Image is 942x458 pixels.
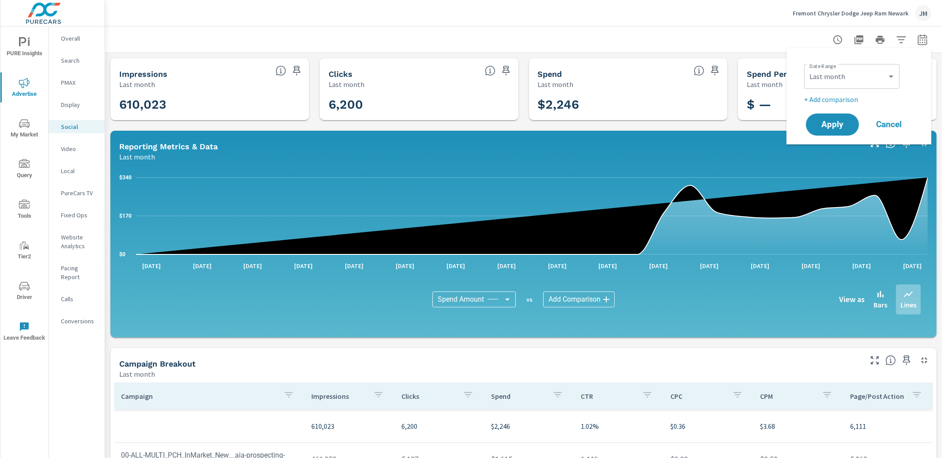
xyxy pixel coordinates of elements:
[61,264,98,281] p: Pacing Report
[288,261,319,270] p: [DATE]
[61,144,98,153] p: Video
[0,26,48,352] div: nav menu
[760,421,836,432] p: $3.68
[49,314,105,328] div: Conversions
[401,421,477,432] p: 6,200
[485,65,496,76] span: The number of times an ad was clicked by a consumer.
[850,421,926,432] p: 6,111
[61,233,98,250] p: Website Analytics
[276,65,286,76] span: The number of times an ad was shown on your behalf.
[795,261,826,270] p: [DATE]
[119,174,132,181] text: $340
[238,261,269,270] p: [DATE]
[581,392,635,401] p: CTR
[3,37,45,59] span: PURE Insights
[61,167,98,175] p: Local
[119,79,155,90] p: Last month
[747,79,783,90] p: Last month
[61,34,98,43] p: Overall
[900,353,914,367] span: Save this to your personalized report
[187,261,218,270] p: [DATE]
[3,159,45,181] span: Query
[49,164,105,178] div: Local
[747,97,928,112] h3: $ —
[119,213,132,219] text: $170
[670,421,746,432] p: $0.36
[874,299,887,310] p: Bars
[549,295,601,304] span: Add Comparison
[868,353,882,367] button: Make Fullscreen
[871,121,907,129] span: Cancel
[670,392,725,401] p: CPC
[61,56,98,65] p: Search
[119,151,155,162] p: Last month
[815,121,850,129] span: Apply
[893,31,910,49] button: Apply Filters
[708,64,722,78] span: Save this to your personalized report
[49,186,105,200] div: PureCars TV
[61,78,98,87] p: PMAX
[329,69,352,79] h5: Clicks
[491,392,545,401] p: Spend
[49,292,105,306] div: Calls
[694,65,704,76] span: The amount of money spent on advertising during the period.
[850,31,868,49] button: "Export Report to PDF"
[491,261,522,270] p: [DATE]
[538,97,719,112] h3: $2,246
[61,211,98,220] p: Fixed Ops
[61,122,98,131] p: Social
[119,251,125,257] text: $0
[3,200,45,221] span: Tools
[499,64,513,78] span: Save this to your personalized report
[516,295,543,303] p: vs
[290,64,304,78] span: Save this to your personalized report
[312,421,387,432] p: 610,023
[3,118,45,140] span: My Market
[593,261,624,270] p: [DATE]
[747,69,826,79] h5: Spend Per Unit Sold
[491,421,567,432] p: $2,246
[3,78,45,99] span: Advertise
[119,97,300,112] h3: 610,023
[438,295,484,304] span: Spend Amount
[581,421,656,432] p: 1.02%
[49,76,105,89] div: PMAX
[745,261,776,270] p: [DATE]
[793,9,908,17] p: Fremont Chrysler Dodge Jeep Ram Newark
[850,392,904,401] p: Page/Post Action
[885,355,896,366] span: This is a summary of Social performance results by campaign. Each column can be sorted.
[49,208,105,222] div: Fixed Ops
[119,142,218,151] h5: Reporting Metrics & Data
[440,261,471,270] p: [DATE]
[3,322,45,343] span: Leave Feedback
[329,79,364,90] p: Last month
[312,392,366,401] p: Impressions
[914,31,931,49] button: Select Date Range
[49,32,105,45] div: Overall
[917,353,931,367] button: Minimize Widget
[119,359,196,368] h5: Campaign Breakout
[61,295,98,303] p: Calls
[760,392,815,401] p: CPM
[329,97,510,112] h3: 6,200
[390,261,420,270] p: [DATE]
[119,69,167,79] h5: Impressions
[49,142,105,155] div: Video
[897,261,928,270] p: [DATE]
[846,261,877,270] p: [DATE]
[136,261,167,270] p: [DATE]
[49,261,105,284] div: Pacing Report
[643,261,674,270] p: [DATE]
[49,120,105,133] div: Social
[3,240,45,262] span: Tier2
[694,261,725,270] p: [DATE]
[538,79,574,90] p: Last month
[538,69,562,79] h5: Spend
[121,392,276,401] p: Campaign
[863,114,916,136] button: Cancel
[49,98,105,111] div: Display
[61,189,98,197] p: PureCars TV
[119,369,155,379] p: Last month
[49,54,105,67] div: Search
[542,261,573,270] p: [DATE]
